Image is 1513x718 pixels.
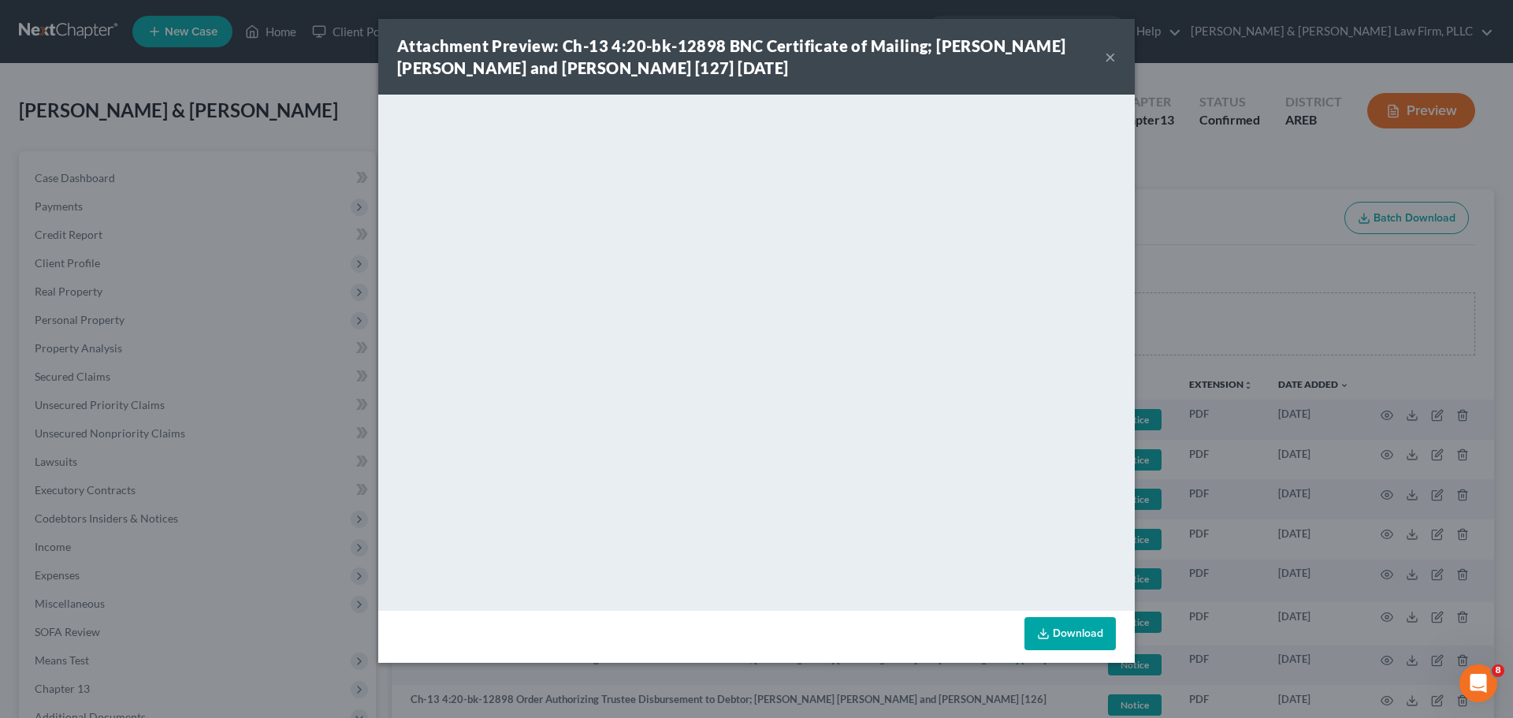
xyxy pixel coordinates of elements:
a: Download [1024,617,1116,650]
strong: Attachment Preview: Ch-13 4:20-bk-12898 BNC Certificate of Mailing; [PERSON_NAME] [PERSON_NAME] a... [397,36,1065,77]
iframe: Intercom live chat [1459,664,1497,702]
button: × [1105,47,1116,66]
iframe: <object ng-attr-data='[URL][DOMAIN_NAME]' type='application/pdf' width='100%' height='650px'></ob... [378,95,1135,607]
span: 8 [1492,664,1504,677]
